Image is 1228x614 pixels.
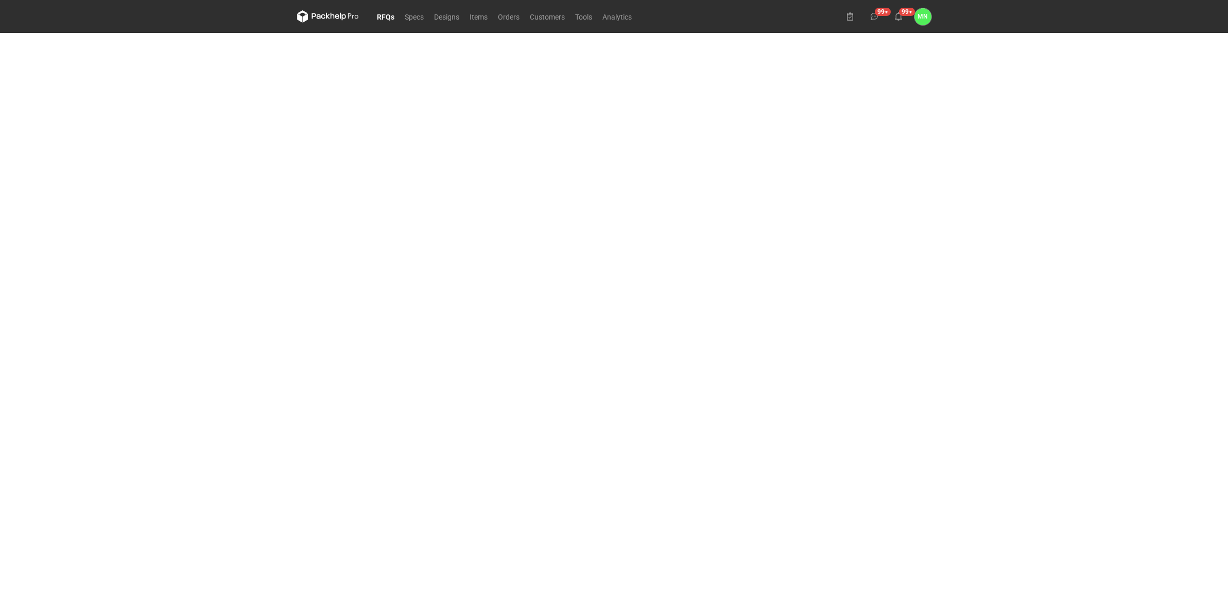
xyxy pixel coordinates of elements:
a: Items [464,10,493,23]
a: RFQs [372,10,400,23]
button: 99+ [866,8,883,25]
a: Customers [525,10,570,23]
a: Designs [429,10,464,23]
button: 99+ [890,8,907,25]
div: Małgorzata Nowotna [914,8,931,25]
svg: Packhelp Pro [297,10,359,23]
button: MN [914,8,931,25]
a: Tools [570,10,597,23]
a: Orders [493,10,525,23]
a: Specs [400,10,429,23]
a: Analytics [597,10,637,23]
